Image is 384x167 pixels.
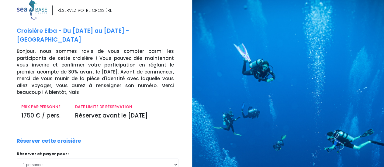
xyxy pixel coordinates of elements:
[17,151,178,157] p: Réserver et payer pour :
[21,104,66,110] p: PRIX PAR PERSONNE
[75,104,174,110] p: DATE LIMITE DE RÉSERVATION
[17,48,188,96] p: Bonjour, nous sommes ravis de vous compter parmi les participants de cette croisière ! Vous pouve...
[17,137,81,145] p: Réserver cette croisière
[21,111,66,120] p: 1750 € / pers.
[17,27,188,44] p: Croisière Elba - Du [DATE] au [DATE] - [GEOGRAPHIC_DATA]
[57,7,112,14] div: RÉSERVEZ VOTRE CROISIÈRE
[75,111,174,120] p: Réservez avant le [DATE]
